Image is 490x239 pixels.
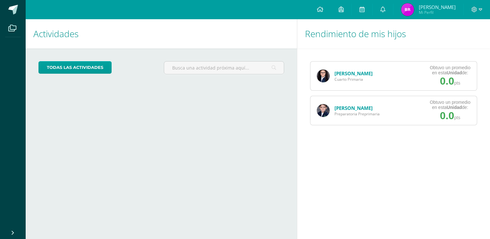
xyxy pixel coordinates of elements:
span: Preparatoria Preprimaria [334,111,380,117]
span: pts [454,80,460,86]
strong: Unidad [447,105,462,110]
span: Mi Perfil [419,10,456,15]
a: [PERSON_NAME] [334,105,373,111]
a: todas las Actividades [38,61,112,74]
a: [PERSON_NAME] [334,70,373,77]
h1: Rendimiento de mis hijos [305,19,482,48]
span: [PERSON_NAME] [419,4,456,10]
input: Busca una actividad próxima aquí... [164,62,284,74]
strong: Unidad [447,70,462,75]
div: Obtuvo un promedio en esta de: [430,65,470,75]
span: Cuarto Primaria [334,77,373,82]
span: 0.0 [440,75,454,87]
span: 0.0 [440,110,454,121]
img: 58580e0d1821063fb271dd1b3d893b8d.png [317,104,330,117]
div: Obtuvo un promedio en esta de: [430,100,470,110]
h1: Actividades [33,19,289,48]
span: pts [454,115,460,120]
img: d2b86c358fa283dd1525181f4ad80508.png [317,70,330,82]
img: bb39dadab3a1e45ff3c2edce71467393.png [401,3,414,16]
